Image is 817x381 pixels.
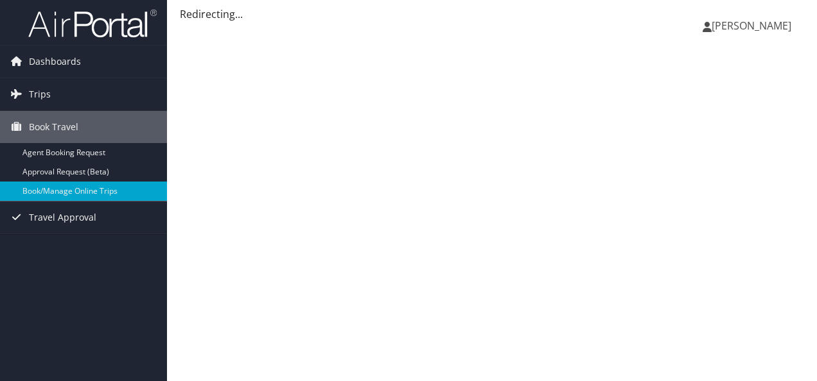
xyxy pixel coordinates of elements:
span: [PERSON_NAME] [712,19,791,33]
span: Book Travel [29,111,78,143]
a: [PERSON_NAME] [703,6,804,45]
span: Travel Approval [29,201,96,233]
span: Dashboards [29,46,81,78]
span: Trips [29,78,51,110]
img: airportal-logo.png [28,8,157,38]
div: Redirecting... [180,6,804,22]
